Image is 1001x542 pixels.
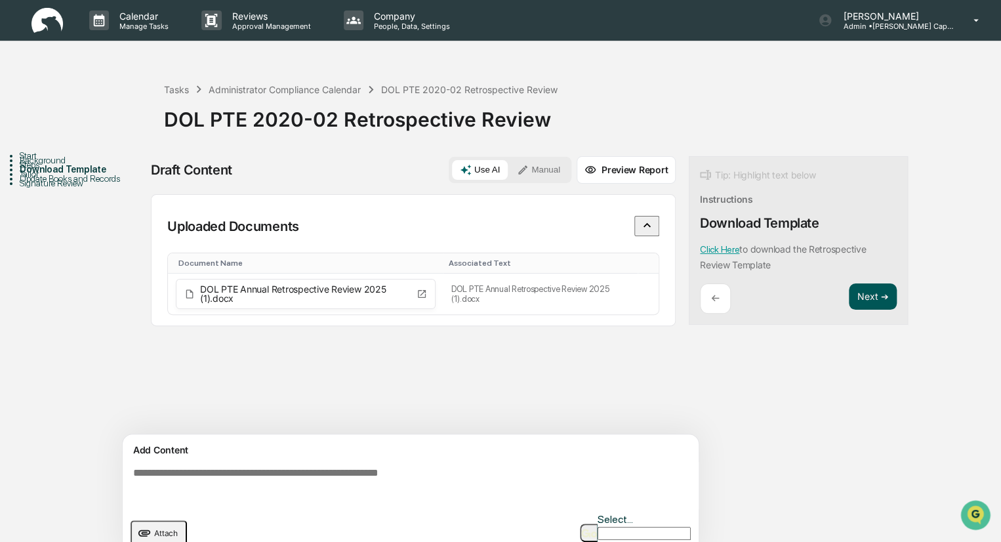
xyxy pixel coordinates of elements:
[452,160,508,180] button: Use AI
[26,165,85,178] span: Preclearance
[581,529,597,537] img: Go
[31,8,63,33] img: logo
[363,10,457,22] p: Company
[13,28,239,49] p: How can we help?
[20,150,164,161] div: Start
[700,215,819,231] div: Download Template
[223,104,239,120] button: Start new chat
[580,524,598,542] button: Go
[131,222,159,232] span: Pylon
[13,167,24,177] div: 🖐️
[109,10,175,22] p: Calendar
[26,190,83,203] span: Data Lookup
[92,222,159,232] a: Powered byPylon
[209,84,361,95] div: Administrator Compliance Calendar
[700,243,866,270] p: to download the Retrospective Review Template
[509,160,568,180] button: Manual
[164,97,994,131] div: DOL PTE 2020-02 Retrospective Review
[45,100,215,114] div: Start new chat
[178,259,438,268] div: Toggle SortBy
[8,185,88,209] a: 🔎Data Lookup
[20,173,164,184] div: Update Books and Records
[20,178,164,188] div: Signature Review
[20,164,164,175] div: Download Template
[222,10,317,22] p: Reviews
[832,22,954,31] p: Admin • [PERSON_NAME] Capital
[20,169,164,179] div: Tailor
[449,259,632,268] div: Toggle SortBy
[711,292,720,304] p: ←
[20,155,164,165] div: Background
[700,194,753,205] div: Instructions
[167,219,299,234] p: Uploaded Documents
[8,160,90,184] a: 🖐️Preclearance
[20,159,164,170] div: Steps
[832,10,954,22] p: [PERSON_NAME]
[131,442,691,458] div: Add Content
[443,274,638,314] td: DOL PTE Annual Retrospective Review 2025 (1).docx
[598,513,691,526] div: Select...
[363,22,457,31] p: People, Data, Settings
[13,192,24,202] div: 🔎
[577,156,676,184] button: Preview Report
[154,528,178,538] span: Attach
[959,499,994,534] iframe: Open customer support
[151,162,232,178] div: Draft Content
[109,22,175,31] p: Manage Tasks
[381,84,558,95] div: DOL PTE 2020-02 Retrospective Review
[849,283,897,310] button: Next ➔
[108,165,163,178] span: Attestations
[45,114,166,124] div: We're available if you need us!
[222,22,317,31] p: Approval Management
[700,244,739,255] a: Click Here
[645,286,651,301] button: Remove file
[164,84,189,95] div: Tasks
[700,167,815,183] div: Tip: Highlight text below
[13,100,37,124] img: 1746055101610-c473b297-6a78-478c-a979-82029cc54cd1
[95,167,106,177] div: 🗄️
[90,160,168,184] a: 🗄️Attestations
[200,285,411,303] span: DOL PTE Annual Retrospective Review 2025 (1).docx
